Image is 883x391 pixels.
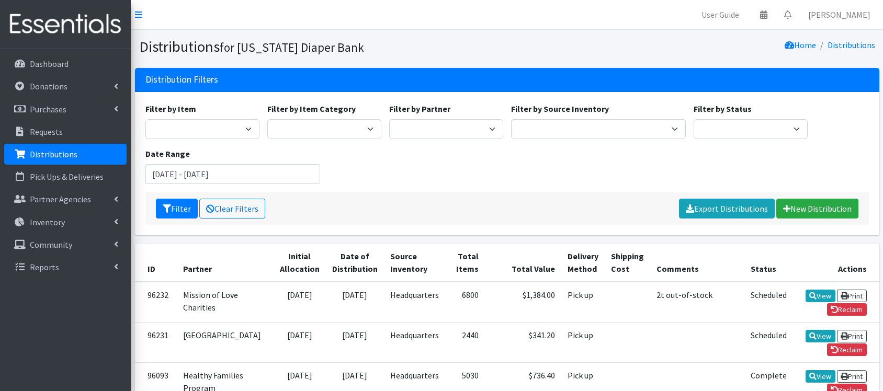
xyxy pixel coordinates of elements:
a: Reclaim [827,343,867,356]
a: Donations [4,76,127,97]
td: Scheduled [744,282,793,323]
th: Source Inventory [384,244,445,282]
a: View [806,370,835,383]
td: Pick up [561,322,605,362]
a: Distributions [828,40,875,50]
th: Delivery Method [561,244,605,282]
a: Print [837,330,867,342]
a: View [806,290,835,302]
a: Dashboard [4,53,127,74]
h1: Distributions [139,38,503,56]
th: Date of Distribution [326,244,384,282]
p: Distributions [30,149,77,159]
a: User Guide [693,4,748,25]
td: 96232 [135,282,177,323]
input: January 1, 2011 - December 31, 2011 [145,164,321,184]
label: Filter by Partner [389,102,450,115]
th: ID [135,244,177,282]
th: Partner [177,244,274,282]
a: Requests [4,121,127,142]
a: Print [837,370,867,383]
a: Community [4,234,127,255]
a: Pick Ups & Deliveries [4,166,127,187]
p: Purchases [30,104,66,114]
button: Filter [156,199,198,218]
a: New Distribution [776,199,858,218]
th: Status [744,244,793,282]
label: Filter by Source Inventory [511,102,609,115]
th: Shipping Cost [605,244,650,282]
p: Community [30,239,72,250]
th: Initial Allocation [274,244,326,282]
td: [DATE] [274,322,326,362]
td: Scheduled [744,322,793,362]
td: Pick up [561,282,605,323]
p: Pick Ups & Deliveries [30,171,104,182]
label: Date Range [145,147,190,160]
td: $341.20 [485,322,561,362]
td: 2440 [445,322,485,362]
td: [DATE] [274,282,326,323]
td: $1,384.00 [485,282,561,323]
a: Reports [4,257,127,278]
label: Filter by Item [145,102,196,115]
td: 96231 [135,322,177,362]
img: HumanEssentials [4,7,127,42]
td: [DATE] [326,322,384,362]
a: Print [837,290,867,302]
p: Requests [30,126,63,137]
td: Mission of Love Charities [177,282,274,323]
th: Actions [793,244,879,282]
a: Distributions [4,144,127,165]
td: 2t out-of-stock [650,282,744,323]
a: [PERSON_NAME] [800,4,879,25]
a: Partner Agencies [4,189,127,210]
label: Filter by Status [694,102,752,115]
a: View [806,330,835,342]
th: Comments [650,244,744,282]
p: Reports [30,262,59,272]
a: Purchases [4,99,127,120]
td: Headquarters [384,322,445,362]
label: Filter by Item Category [267,102,356,115]
a: Clear Filters [199,199,265,218]
p: Inventory [30,217,65,227]
th: Total Value [485,244,561,282]
td: [DATE] [326,282,384,323]
h3: Distribution Filters [145,74,218,85]
p: Partner Agencies [30,194,91,204]
small: for [US_STATE] Diaper Bank [220,40,364,55]
td: Headquarters [384,282,445,323]
p: Donations [30,81,67,91]
td: [GEOGRAPHIC_DATA] [177,322,274,362]
a: Export Distributions [679,199,775,218]
th: Total Items [445,244,485,282]
td: 6800 [445,282,485,323]
p: Dashboard [30,59,69,69]
a: Inventory [4,212,127,233]
a: Home [785,40,816,50]
a: Reclaim [827,303,867,316]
